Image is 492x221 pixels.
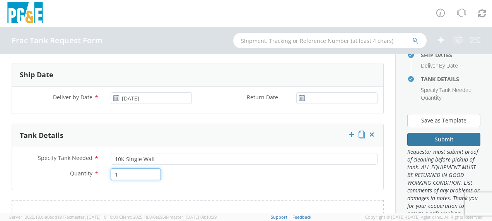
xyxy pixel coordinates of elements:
button: Submit [407,133,480,146]
button: Save as Template [407,114,480,127]
span: master, [DATE] 10:10:00 [71,214,118,220]
span: Deliver By Date [421,62,458,69]
span: Server: 2025.18.0-a0edd1917ac [9,214,118,220]
input: Shipment, Tracking or Reference Number (at least 4 chars) [233,33,427,48]
h4: Ship Dates [421,52,480,58]
span: master, [DATE] 08:10:29 [169,214,217,220]
a: Support [271,214,287,220]
h4: Frac Tank Request Form [12,36,102,45]
span: Specify Tank Needed [421,86,472,93]
span: Client: 2025.18.0-0e69584 [119,214,217,220]
a: Feedback [292,214,311,220]
li: , [421,86,473,94]
h4: Tank Details [421,76,480,82]
h3: Ship Date [20,71,53,79]
span: Copyright © [DATE]-[DATE] Agistix Inc., All Rights Reserved [365,214,483,220]
span: Return Date [247,93,278,101]
span: Specify Tank Needed [38,154,92,161]
h3: Tank Details [20,132,63,139]
span: Deliver by Date [53,93,92,101]
span: Quantity [421,94,441,101]
img: pge-logo-06675f144f4cfa6a6814.png [6,2,44,25]
span: Quantity [70,170,92,177]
